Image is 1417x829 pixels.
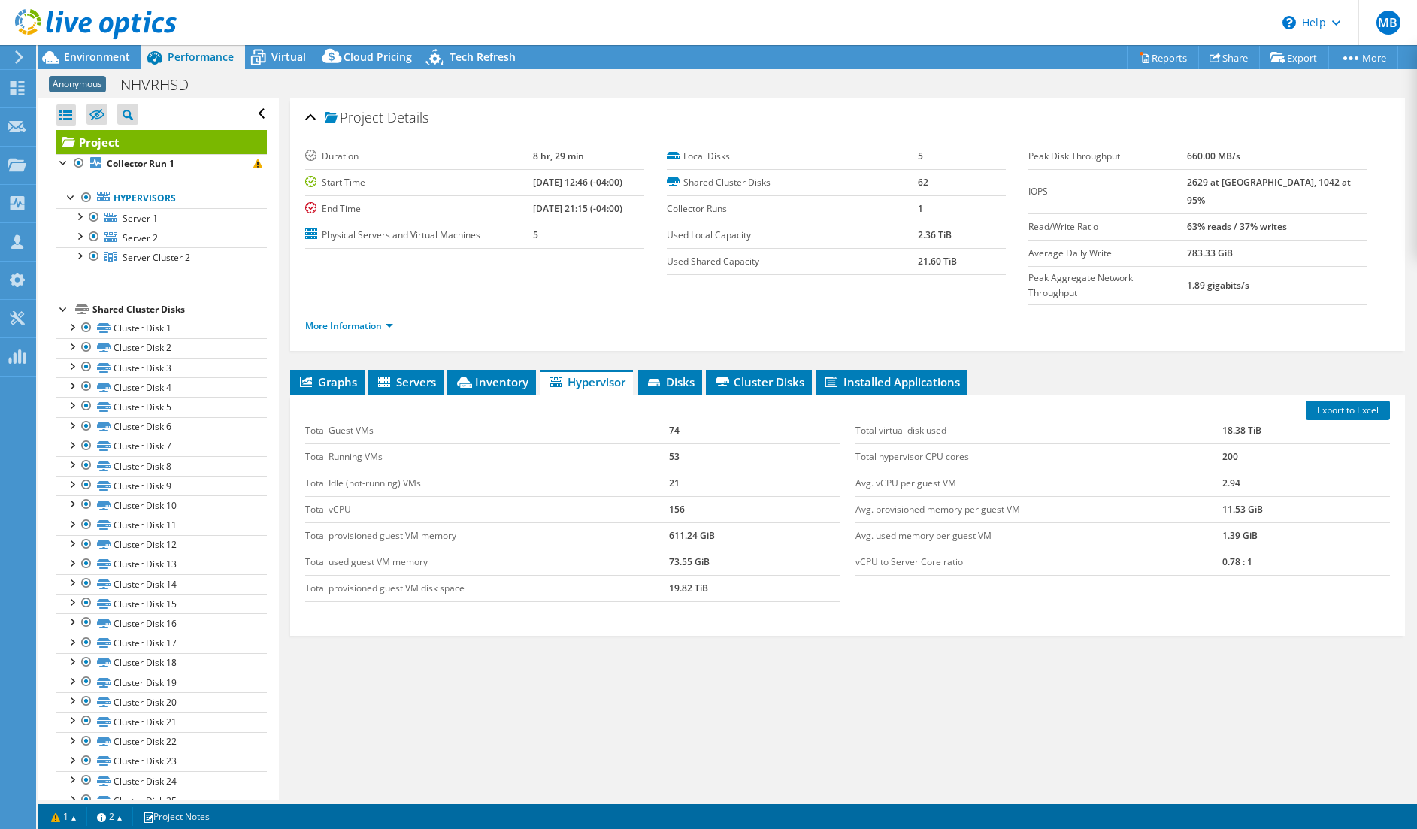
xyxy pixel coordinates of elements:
[56,456,267,476] a: Cluster Disk 8
[387,108,428,126] span: Details
[305,522,668,549] td: Total provisioned guest VM memory
[56,476,267,495] a: Cluster Disk 9
[667,254,918,269] label: Used Shared Capacity
[547,374,625,389] span: Hypervisor
[918,202,923,215] b: 1
[123,212,158,225] span: Server 1
[646,374,695,389] span: Disks
[1259,46,1329,69] a: Export
[305,470,668,496] td: Total Idle (not-running) VMs
[1222,496,1390,522] td: 11.53 GiB
[855,522,1222,549] td: Avg. used memory per guest VM
[56,535,267,555] a: Cluster Disk 12
[1187,150,1240,162] b: 660.00 MB/s
[450,50,516,64] span: Tech Refresh
[56,228,267,247] a: Server 2
[107,157,174,170] b: Collector Run 1
[305,175,533,190] label: Start Time
[64,50,130,64] span: Environment
[56,574,267,594] a: Cluster Disk 14
[56,594,267,613] a: Cluster Disk 15
[305,496,668,522] td: Total vCPU
[1222,443,1390,470] td: 200
[114,77,212,93] h1: NHVRHSD
[123,251,190,264] span: Server Cluster 2
[305,201,533,216] label: End Time
[1282,16,1296,29] svg: \n
[1306,401,1390,420] a: Export to Excel
[855,443,1222,470] td: Total hypervisor CPU cores
[669,443,840,470] td: 53
[1028,246,1187,261] label: Average Daily Write
[56,673,267,692] a: Cluster Disk 19
[325,110,383,126] span: Project
[56,516,267,535] a: Cluster Disk 11
[56,154,267,174] a: Collector Run 1
[168,50,234,64] span: Performance
[56,358,267,377] a: Cluster Disk 3
[305,575,668,601] td: Total provisioned guest VM disk space
[918,150,923,162] b: 5
[533,150,584,162] b: 8 hr, 29 min
[305,443,668,470] td: Total Running VMs
[533,176,622,189] b: [DATE] 12:46 (-04:00)
[305,228,533,243] label: Physical Servers and Virtual Machines
[669,470,840,496] td: 21
[1028,271,1187,301] label: Peak Aggregate Network Throughput
[1222,470,1390,496] td: 2.94
[1198,46,1260,69] a: Share
[86,807,133,826] a: 2
[669,418,840,444] td: 74
[298,374,357,389] span: Graphs
[667,201,918,216] label: Collector Runs
[1028,184,1187,199] label: IOPS
[455,374,528,389] span: Inventory
[56,208,267,228] a: Server 1
[56,417,267,437] a: Cluster Disk 6
[56,712,267,731] a: Cluster Disk 21
[56,189,267,208] a: Hypervisors
[1028,219,1187,234] label: Read/Write Ratio
[855,496,1222,522] td: Avg. provisioned memory per guest VM
[713,374,804,389] span: Cluster Disks
[1222,418,1390,444] td: 18.38 TiB
[56,338,267,358] a: Cluster Disk 2
[56,377,267,397] a: Cluster Disk 4
[56,397,267,416] a: Cluster Disk 5
[1222,549,1390,575] td: 0.78 : 1
[56,247,267,267] a: Server Cluster 2
[855,470,1222,496] td: Avg. vCPU per guest VM
[132,807,220,826] a: Project Notes
[92,301,267,319] div: Shared Cluster Disks
[305,319,393,332] a: More Information
[1328,46,1398,69] a: More
[56,752,267,771] a: Cluster Disk 23
[56,130,267,154] a: Project
[669,522,840,549] td: 611.24 GiB
[1187,220,1287,233] b: 63% reads / 37% writes
[376,374,436,389] span: Servers
[667,175,918,190] label: Shared Cluster Disks
[855,418,1222,444] td: Total virtual disk used
[918,255,957,268] b: 21.60 TiB
[41,807,87,826] a: 1
[56,791,267,810] a: Cluster Disk 25
[56,653,267,673] a: Cluster Disk 18
[1127,46,1199,69] a: Reports
[1187,247,1233,259] b: 783.33 GiB
[56,771,267,791] a: Cluster Disk 24
[669,549,840,575] td: 73.55 GiB
[1187,176,1351,207] b: 2629 at [GEOGRAPHIC_DATA], 1042 at 95%
[56,555,267,574] a: Cluster Disk 13
[344,50,412,64] span: Cloud Pricing
[667,228,918,243] label: Used Local Capacity
[533,228,538,241] b: 5
[533,202,622,215] b: [DATE] 21:15 (-04:00)
[918,176,928,189] b: 62
[271,50,306,64] span: Virtual
[56,732,267,752] a: Cluster Disk 22
[56,634,267,653] a: Cluster Disk 17
[305,418,668,444] td: Total Guest VMs
[56,319,267,338] a: Cluster Disk 1
[305,549,668,575] td: Total used guest VM memory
